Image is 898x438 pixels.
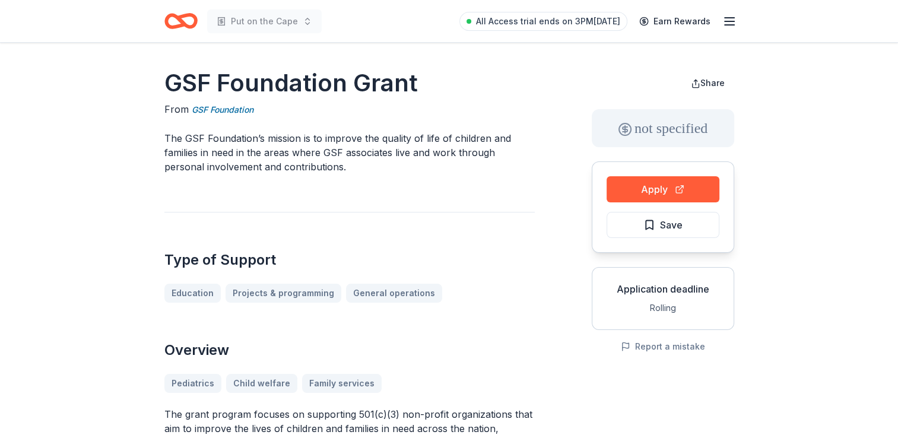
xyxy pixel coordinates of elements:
[164,341,535,360] h2: Overview
[226,284,341,303] a: Projects & programming
[192,103,253,117] a: GSF Foundation
[602,301,724,315] div: Rolling
[164,66,535,100] h1: GSF Foundation Grant
[164,250,535,269] h2: Type of Support
[207,9,322,33] button: Put on the Cape
[700,78,725,88] span: Share
[607,212,719,238] button: Save
[164,102,535,117] div: From
[681,71,734,95] button: Share
[660,217,683,233] span: Save
[602,282,724,296] div: Application deadline
[164,131,535,174] p: The GSF Foundation’s mission is to improve the quality of life of children and families in need i...
[632,11,718,32] a: Earn Rewards
[346,284,442,303] a: General operations
[476,14,620,28] span: All Access trial ends on 3PM[DATE]
[164,7,198,35] a: Home
[231,14,298,28] span: Put on the Cape
[621,339,705,354] button: Report a mistake
[607,176,719,202] button: Apply
[592,109,734,147] div: not specified
[459,12,627,31] a: All Access trial ends on 3PM[DATE]
[164,284,221,303] a: Education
